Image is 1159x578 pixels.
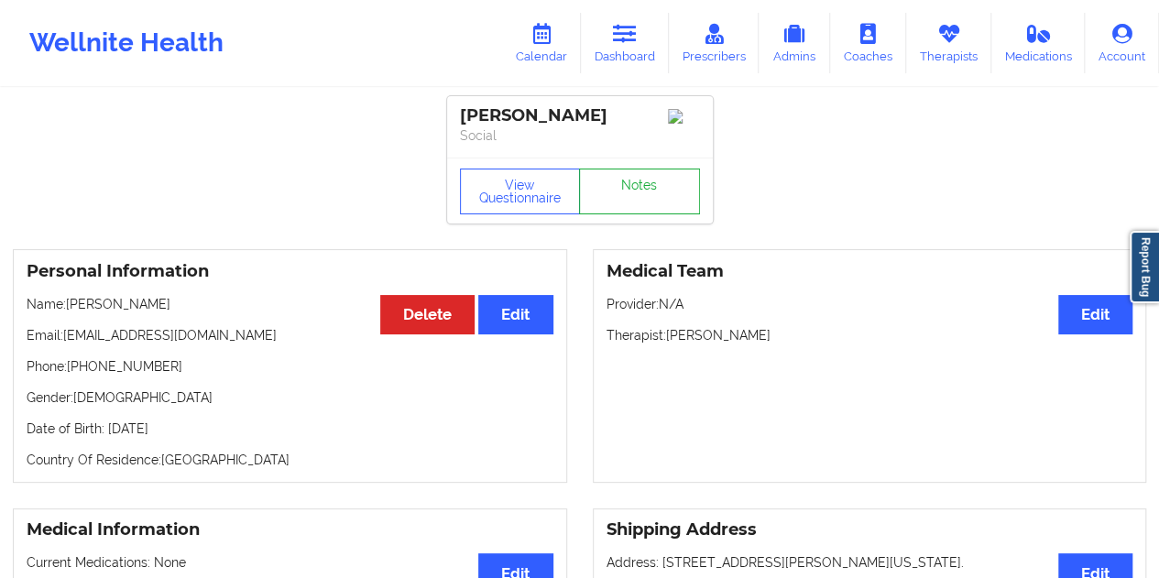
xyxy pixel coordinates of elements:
a: Coaches [830,13,906,73]
button: Delete [380,295,475,334]
button: View Questionnaire [460,169,581,214]
a: Report Bug [1130,231,1159,303]
a: Account [1085,13,1159,73]
a: Medications [991,13,1086,73]
h3: Medical Information [27,519,553,540]
a: Dashboard [581,13,669,73]
p: Country Of Residence: [GEOGRAPHIC_DATA] [27,451,553,469]
p: Therapist: [PERSON_NAME] [607,326,1133,344]
p: Provider: N/A [607,295,1133,313]
button: Edit [478,295,552,334]
h3: Shipping Address [607,519,1133,540]
p: Email: [EMAIL_ADDRESS][DOMAIN_NAME] [27,326,553,344]
p: Social [460,126,700,145]
img: Image%2Fplaceholer-image.png [668,109,700,124]
h3: Personal Information [27,261,553,282]
p: Address: [STREET_ADDRESS][PERSON_NAME][US_STATE]. [607,553,1133,572]
a: Prescribers [669,13,760,73]
a: Notes [579,169,700,214]
h3: Medical Team [607,261,1133,282]
p: Name: [PERSON_NAME] [27,295,553,313]
p: Date of Birth: [DATE] [27,420,553,438]
p: Gender: [DEMOGRAPHIC_DATA] [27,388,553,407]
a: Admins [759,13,830,73]
p: Phone: [PHONE_NUMBER] [27,357,553,376]
a: Calendar [502,13,581,73]
button: Edit [1058,295,1132,334]
p: Current Medications: None [27,553,553,572]
div: [PERSON_NAME] [460,105,700,126]
a: Therapists [906,13,991,73]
